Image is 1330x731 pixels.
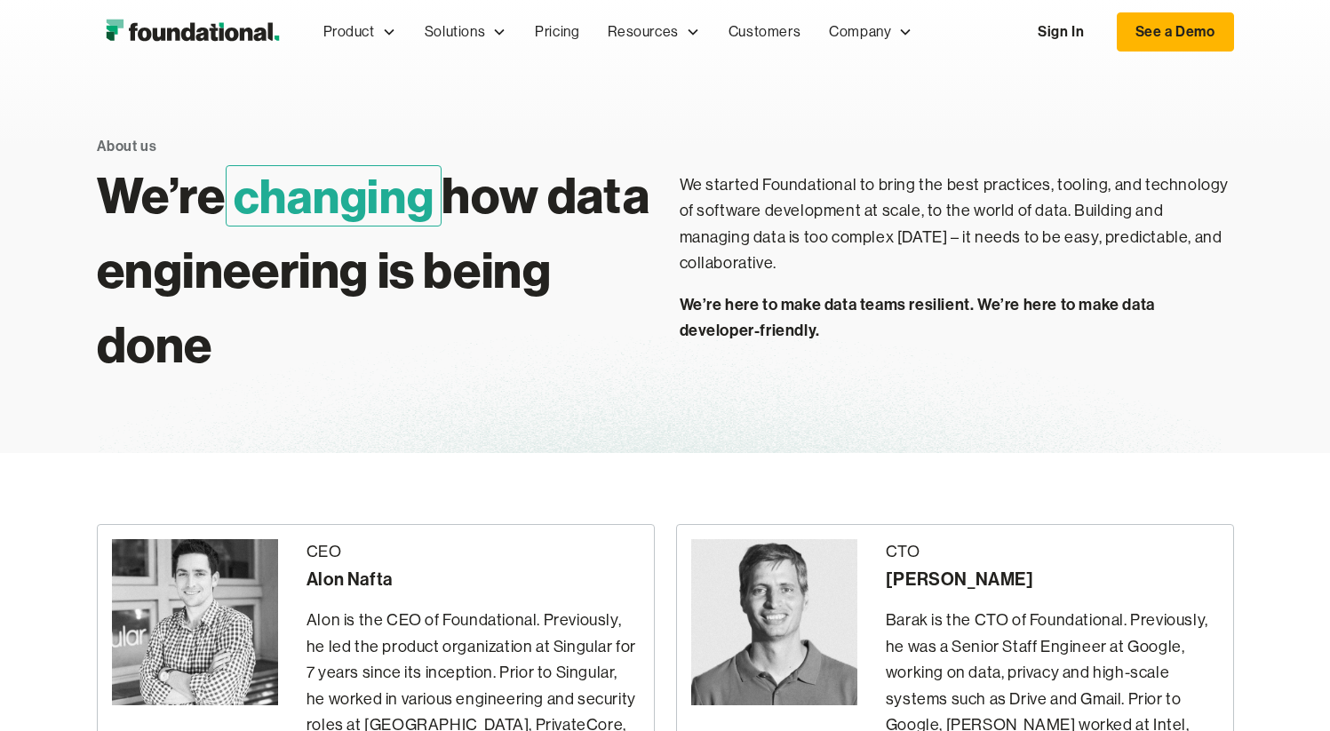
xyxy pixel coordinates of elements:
a: Customers [714,3,815,61]
div: Alon Nafta [307,565,640,593]
div: Company [815,3,927,61]
p: We’re here to make data teams resilient. We’re here to make data developer-friendly. [680,291,1234,344]
div: Resources [608,20,678,44]
a: home [97,14,288,50]
div: Solutions [425,20,485,44]
div: Product [309,3,410,61]
div: Product [323,20,375,44]
h1: We’re how data engineering is being done [97,158,651,382]
p: We started Foundational to bring the best practices, tooling, and technology of software developm... [680,172,1234,277]
span: changing [226,165,442,226]
div: CTO [886,539,1219,566]
div: [PERSON_NAME] [886,565,1219,593]
div: Company [829,20,891,44]
a: Sign In [1020,13,1102,51]
img: Alon Nafta - CEO [112,539,278,705]
div: Resources [593,3,713,61]
img: Barak Forgoun - CTO [691,539,857,705]
a: Pricing [521,3,593,61]
div: About us [97,135,157,158]
div: Solutions [410,3,521,61]
img: Foundational Logo [97,14,288,50]
a: See a Demo [1117,12,1234,52]
div: CEO [307,539,640,566]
